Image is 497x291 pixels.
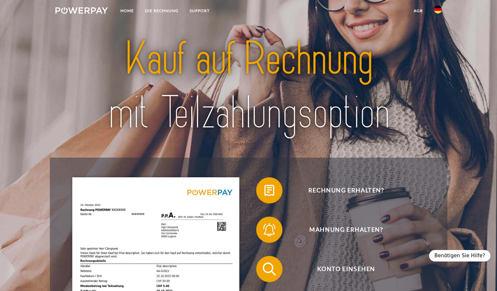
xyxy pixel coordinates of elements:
[261,182,278,199] img: qb_bill.svg
[256,256,427,282] button: Konto einsehen
[256,177,427,204] button: Rechnung erhalten?
[261,222,278,238] img: qb_bell.svg
[266,217,426,243] span: Mahnung erhalten?
[429,250,490,262] div: Benötigen Sie Hilfe?
[261,261,278,277] img: qb_search.svg
[139,5,184,17] a: DIE RECHNUNG
[266,256,426,282] span: Konto einsehen
[55,7,108,14] img: logo-powerpay-white.svg
[434,6,442,13] img: de
[256,217,427,243] button: Mahnung erhalten?
[184,5,215,17] a: SUPPORT
[408,5,428,17] a: agb
[74,29,423,143] img: title-powerpay_de.svg
[115,5,139,17] a: Home
[266,177,426,204] span: Rechnung erhalten?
